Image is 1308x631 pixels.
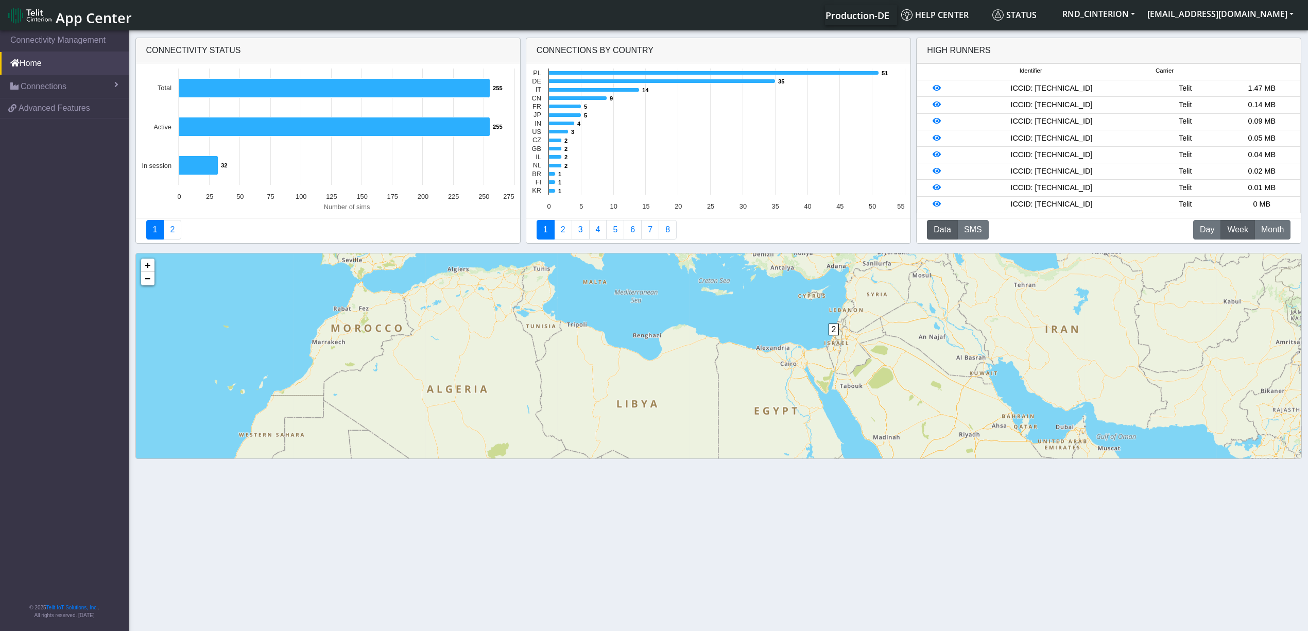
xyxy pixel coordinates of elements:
text: 40 [804,202,811,210]
text: 4 [577,121,581,127]
text: KR [532,186,541,194]
text: NL [532,161,541,169]
img: status.svg [992,9,1004,21]
text: 75 [267,193,274,200]
text: JP [533,111,541,118]
div: Connections By Country [526,38,910,63]
span: Carrier [1156,66,1174,75]
div: Telit [1147,166,1224,177]
div: 0.05 MB [1224,133,1300,144]
a: Connections By Carrier [589,220,607,240]
text: 2 [564,154,567,160]
img: knowledge.svg [901,9,913,21]
text: 255 [493,124,503,130]
div: High Runners [927,44,991,57]
text: 25 [707,202,714,210]
span: Status [992,9,1037,21]
div: Telit [1147,182,1224,194]
text: 50 [236,193,244,200]
text: US [532,128,541,135]
a: 14 Days Trend [624,220,642,240]
nav: Summary paging [146,220,510,240]
span: Production-DE [825,9,889,22]
a: Zoom in [141,259,154,272]
text: 3 [571,129,574,135]
div: Telit [1147,83,1224,94]
button: [EMAIL_ADDRESS][DOMAIN_NAME] [1141,5,1300,23]
div: Telit [1147,149,1224,161]
a: Zero Session [641,220,659,240]
text: BR [532,170,541,178]
span: 2 [829,323,839,335]
button: Month [1254,220,1290,240]
a: Deployment status [163,220,181,240]
div: 1.47 MB [1224,83,1300,94]
div: ICCID: [TECHNICAL_ID] [956,116,1147,127]
text: 35 [778,78,784,84]
text: IL [536,153,541,161]
div: 0 MB [1224,199,1300,210]
div: Telit [1147,199,1224,210]
text: 5 [579,202,583,210]
a: Zoom out [141,272,154,285]
div: Telit [1147,133,1224,144]
text: 0 [177,193,181,200]
text: 255 [493,85,503,91]
text: FI [535,178,541,186]
a: Your current platform instance [825,5,889,25]
text: 15 [642,202,649,210]
text: 51 [882,70,888,76]
text: 200 [417,193,428,200]
text: 5 [584,112,587,118]
text: In session [142,162,171,169]
text: 125 [326,193,337,200]
div: ICCID: [TECHNICAL_ID] [956,199,1147,210]
div: ICCID: [TECHNICAL_ID] [956,166,1147,177]
a: App Center [8,4,130,26]
text: 1 [558,179,561,185]
text: 9 [610,95,613,101]
text: 175 [387,193,398,200]
span: Advanced Features [19,102,90,114]
text: DE [532,77,541,85]
text: 35 [771,202,779,210]
text: 30 [739,202,747,210]
div: 0.01 MB [1224,182,1300,194]
img: logo-telit-cinterion-gw-new.png [8,7,51,24]
a: Carrier [554,220,572,240]
text: 10 [610,202,617,210]
text: 150 [356,193,367,200]
button: SMS [957,220,989,240]
div: ICCID: [TECHNICAL_ID] [956,83,1147,94]
a: Connectivity status [146,220,164,240]
text: Total [157,84,171,92]
a: Telit IoT Solutions, Inc. [46,605,98,610]
text: 25 [206,193,213,200]
text: PL [533,69,541,77]
a: Help center [897,5,988,25]
text: 100 [296,193,306,200]
text: CZ [532,136,541,144]
text: 50 [869,202,876,210]
text: 20 [675,202,682,210]
text: 55 [897,202,904,210]
button: Day [1193,220,1221,240]
text: 0 [547,202,550,210]
text: 225 [448,193,458,200]
text: 250 [478,193,489,200]
text: 32 [221,162,227,168]
nav: Summary paging [537,220,900,240]
span: Week [1227,224,1248,236]
button: RND_CINTERION [1056,5,1141,23]
span: Connections [21,80,66,93]
text: 14 [642,87,649,93]
text: 2 [564,163,567,169]
text: Number of sims [323,203,370,211]
text: Active [153,123,171,131]
a: Usage by Carrier [606,220,624,240]
text: IT [535,86,541,93]
button: Week [1220,220,1255,240]
a: Status [988,5,1056,25]
div: 0.09 MB [1224,116,1300,127]
div: ICCID: [TECHNICAL_ID] [956,99,1147,111]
